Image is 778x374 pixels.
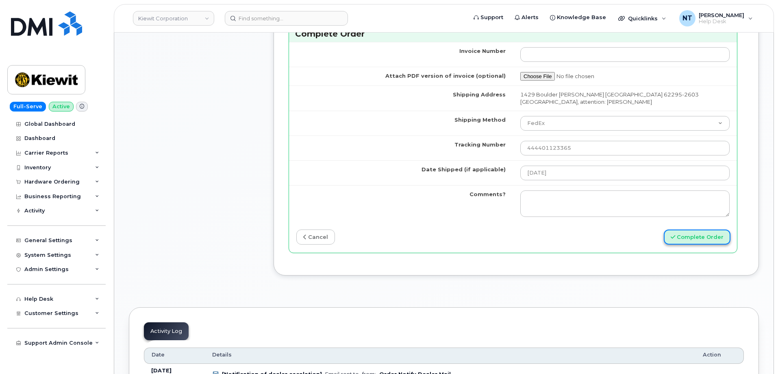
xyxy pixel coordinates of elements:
[628,15,658,22] span: Quicklinks
[295,28,731,39] h3: Complete Order
[509,9,544,26] a: Alerts
[469,190,506,198] label: Comments?
[480,13,503,22] span: Support
[743,339,772,368] iframe: Messenger Launcher
[682,13,692,23] span: NT
[699,12,744,18] span: [PERSON_NAME]
[613,10,672,26] div: Quicklinks
[296,230,335,245] a: cancel
[133,11,214,26] a: Kiewit Corporation
[454,141,506,149] label: Tracking Number
[468,9,509,26] a: Support
[459,47,506,55] label: Invoice Number
[674,10,758,26] div: Nicholas Taylor
[212,351,232,359] span: Details
[522,13,539,22] span: Alerts
[385,72,506,80] label: Attach PDF version of invoice (optional)
[454,116,506,124] label: Shipping Method
[557,13,606,22] span: Knowledge Base
[453,91,506,98] label: Shipping Address
[151,367,172,374] b: [DATE]
[664,230,730,245] button: Complete Order
[225,11,348,26] input: Find something...
[513,85,737,111] td: 1429 Boulder [PERSON_NAME] [GEOGRAPHIC_DATA] 62295-2603 [GEOGRAPHIC_DATA], attention: [PERSON_NAME]
[544,9,612,26] a: Knowledge Base
[699,18,744,25] span: Help Desk
[695,348,744,364] th: Action
[152,351,165,359] span: Date
[422,166,506,173] label: Date Shipped (if applicable)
